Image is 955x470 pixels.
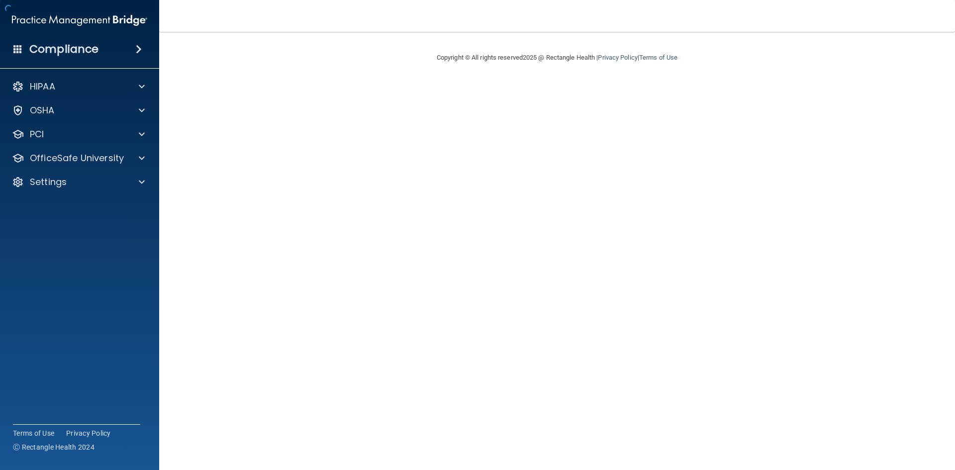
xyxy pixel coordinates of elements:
p: OfficeSafe University [30,152,124,164]
a: PCI [12,128,145,140]
p: PCI [30,128,44,140]
a: Privacy Policy [598,54,637,61]
div: Copyright © All rights reserved 2025 @ Rectangle Health | | [376,42,739,74]
a: Settings [12,176,145,188]
p: OSHA [30,104,55,116]
span: Ⓒ Rectangle Health 2024 [13,442,95,452]
p: HIPAA [30,81,55,93]
a: HIPAA [12,81,145,93]
a: Terms of Use [639,54,677,61]
a: OfficeSafe University [12,152,145,164]
a: OSHA [12,104,145,116]
p: Settings [30,176,67,188]
h4: Compliance [29,42,98,56]
a: Privacy Policy [66,428,111,438]
a: Terms of Use [13,428,54,438]
img: PMB logo [12,10,147,30]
